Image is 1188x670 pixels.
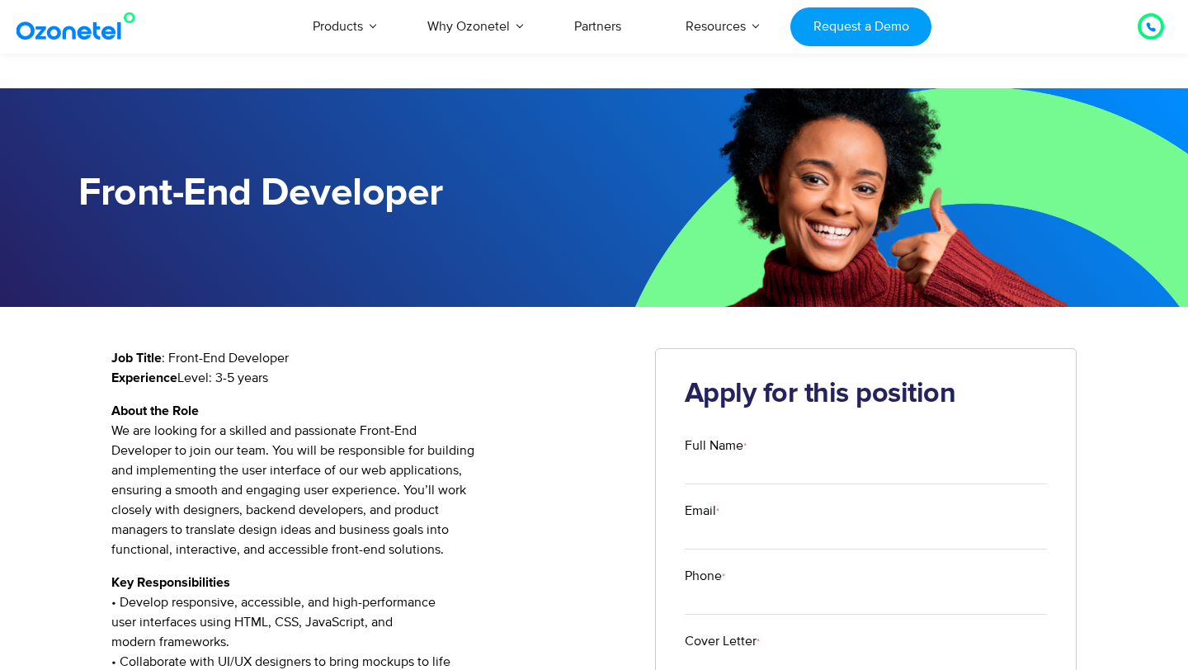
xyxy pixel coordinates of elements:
strong: Key Responsibilities [111,576,230,589]
a: Request a Demo [790,7,931,46]
label: Cover Letter [685,631,1048,651]
h1: Front-End Developer [78,171,594,216]
p: We are looking for a skilled and passionate Front-End Developer to join our team. You will be res... [111,401,630,559]
strong: Experience [111,371,177,385]
p: : Front-End Developer Level: 3-5 years [111,348,630,388]
h2: Apply for this position [685,378,1048,411]
label: Full Name [685,436,1048,455]
strong: About the Role [111,404,199,418]
label: Email [685,501,1048,521]
strong: Job Title [111,352,162,365]
label: Phone [685,566,1048,586]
